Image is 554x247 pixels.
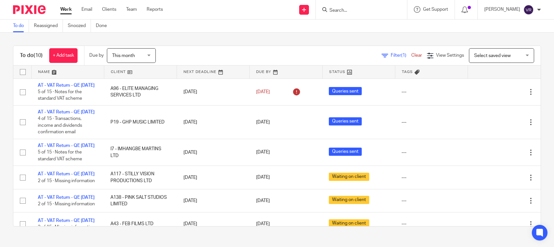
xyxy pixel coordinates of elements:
a: AT - VAT Return - QE [DATE] [38,172,95,176]
a: + Add task [49,48,78,63]
span: Queries sent [329,87,362,95]
td: A138 - PINK SALT STUDIOS LIMITED [104,189,177,212]
div: --- [401,197,461,204]
span: [DATE] [256,120,270,124]
span: Waiting on client [329,219,369,227]
td: [DATE] [177,166,250,189]
span: [DATE] [256,150,270,155]
span: Queries sent [329,148,362,156]
span: 2 of 15 · Missing information [38,225,95,230]
a: Clients [102,6,116,13]
span: Get Support [423,7,448,12]
td: [DATE] [177,212,250,236]
td: A117 - STILLY VISION PRODUCTIONS LTD [104,166,177,189]
span: (1) [401,53,406,58]
span: 2 of 15 · Missing information [38,202,95,206]
span: Queries sent [329,117,362,125]
span: Filter [391,53,411,58]
div: --- [401,119,461,125]
div: --- [401,174,461,181]
div: --- [401,221,461,227]
p: Due by [89,52,104,59]
img: Pixie [13,5,46,14]
a: To do [13,20,29,32]
a: Work [60,6,72,13]
span: Waiting on client [329,173,369,181]
span: This month [112,53,135,58]
h1: To do [20,52,43,59]
span: Tags [402,70,413,74]
span: Select saved view [474,53,511,58]
td: [DATE] [177,139,250,166]
td: A96 - ELITE MANAGING SERVICES LTD [104,79,177,105]
a: Email [81,6,92,13]
a: AT - VAT Return - QE [DATE] [38,143,95,148]
td: [DATE] [177,79,250,105]
span: 5 of 15 · Notes for the standard VAT scheme [38,90,82,101]
span: [DATE] [256,175,270,180]
td: [DATE] [177,105,250,139]
p: [PERSON_NAME] [484,6,520,13]
a: AT - VAT Return - QE [DATE] [38,195,95,200]
div: --- [401,89,461,95]
a: AT - VAT Return - QE [DATE] [38,110,95,114]
span: [DATE] [256,90,270,94]
div: --- [401,149,461,156]
input: Search [329,8,387,14]
a: Reassigned [34,20,63,32]
span: [DATE] [256,222,270,226]
a: Team [126,6,137,13]
span: 2 of 15 · Missing information [38,179,95,183]
td: A43 - FEB FILMS LTD [104,212,177,236]
span: Waiting on client [329,196,369,204]
span: 4 of 15 · Transactions, income and dividends confirmation email [38,117,82,135]
span: 5 of 15 · Notes for the standard VAT scheme [38,150,82,162]
a: AT - VAT Return - QE [DATE] [38,83,95,88]
img: svg%3E [523,5,534,15]
span: View Settings [436,53,464,58]
span: [DATE] [256,198,270,203]
span: (10) [34,53,43,58]
a: Snoozed [68,20,91,32]
td: I7 - IMHANGBE MARTINS LTD [104,139,177,166]
a: Reports [147,6,163,13]
td: P19 - GHP MUSIC LIMITED [104,105,177,139]
a: Clear [411,53,422,58]
a: Done [96,20,112,32]
a: AT - VAT Return - QE [DATE] [38,218,95,223]
td: [DATE] [177,189,250,212]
